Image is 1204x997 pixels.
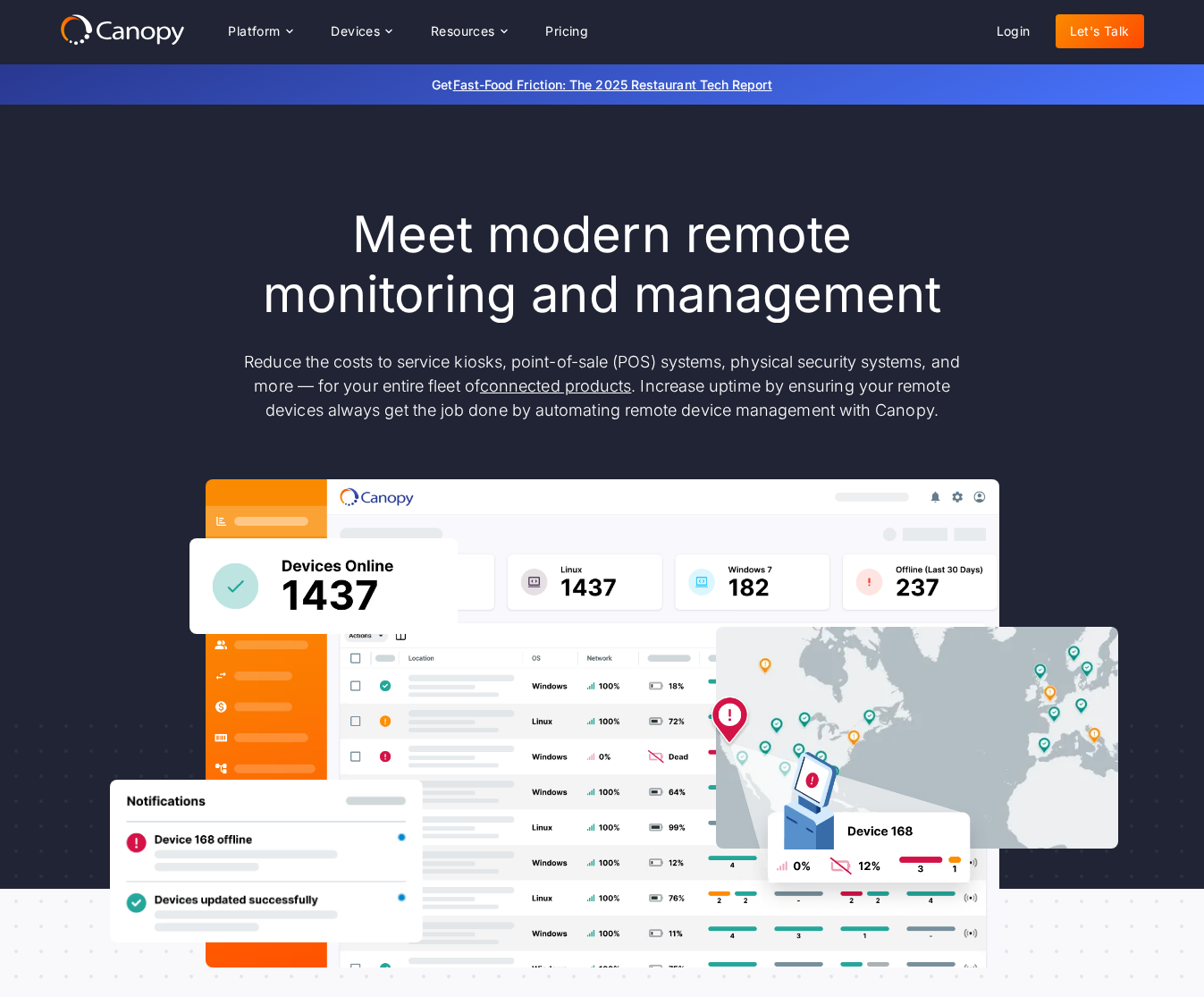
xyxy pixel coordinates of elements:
a: Pricing [531,14,602,48]
h1: Meet modern remote monitoring and management [227,205,978,325]
div: Devices [316,13,406,49]
a: connected products [480,376,631,395]
div: Devices [331,25,380,38]
a: Fast-Food Friction: The 2025 Restaurant Tech Report [453,77,772,92]
p: Get [164,75,1040,94]
img: Canopy sees how many devices are online [189,538,458,634]
div: Resources [431,25,495,38]
a: Let's Talk [1056,14,1144,48]
a: Login [982,14,1045,48]
div: Resources [417,13,520,49]
p: Reduce the costs to service kiosks, point-of-sale (POS) systems, physical security systems, and m... [227,350,978,422]
div: Platform [228,25,280,38]
div: Platform [214,13,306,49]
